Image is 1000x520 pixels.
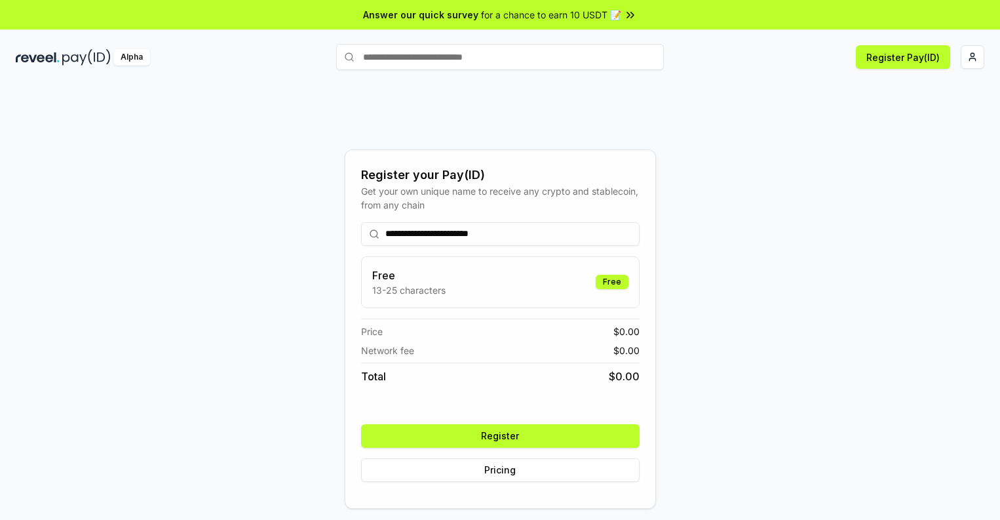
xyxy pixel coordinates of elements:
[361,369,386,384] span: Total
[113,49,150,66] div: Alpha
[609,369,640,384] span: $ 0.00
[613,344,640,357] span: $ 0.00
[363,8,478,22] span: Answer our quick survey
[856,45,950,69] button: Register Pay(ID)
[596,275,628,289] div: Free
[481,8,621,22] span: for a chance to earn 10 USDT 📝
[361,325,383,338] span: Price
[613,325,640,338] span: $ 0.00
[372,268,446,283] h3: Free
[361,166,640,184] div: Register your Pay(ID)
[361,424,640,448] button: Register
[361,344,414,357] span: Network fee
[16,49,60,66] img: reveel_dark
[361,184,640,212] div: Get your own unique name to receive any crypto and stablecoin, from any chain
[361,458,640,482] button: Pricing
[372,283,446,297] p: 13-25 characters
[62,49,111,66] img: pay_id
